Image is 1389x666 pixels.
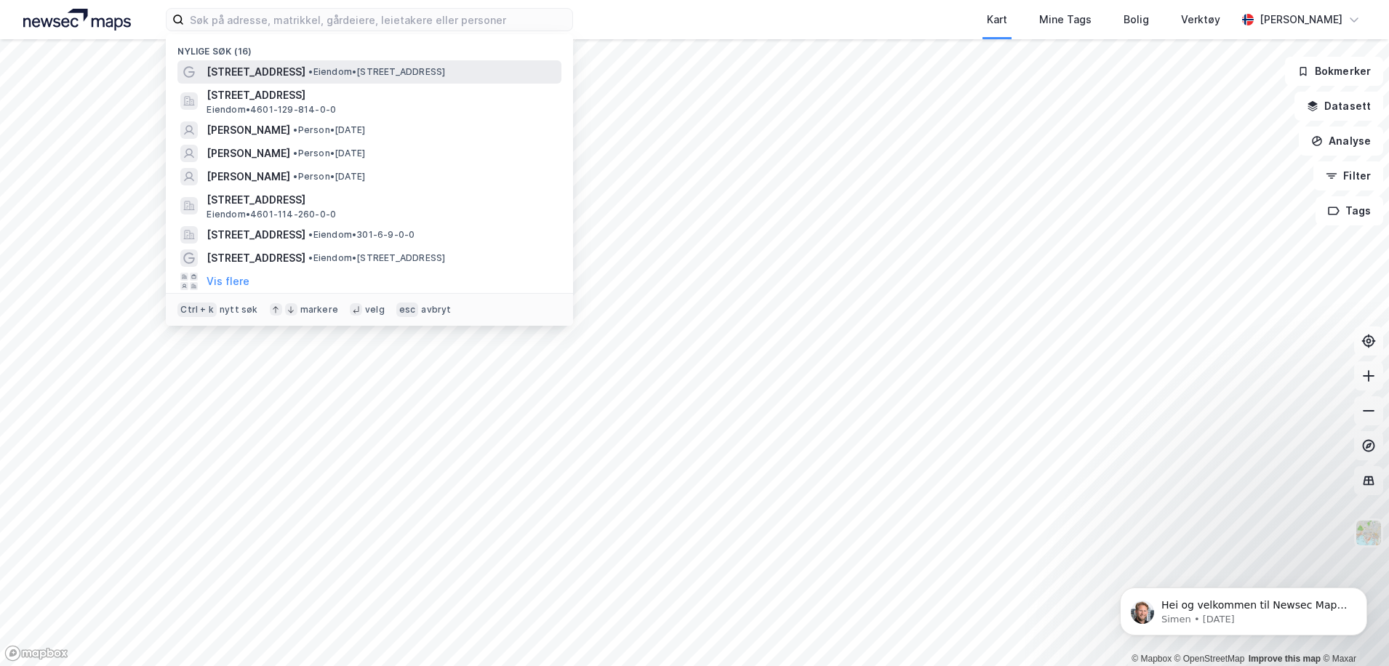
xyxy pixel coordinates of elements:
[1313,161,1383,190] button: Filter
[1316,196,1383,225] button: Tags
[207,63,305,81] span: [STREET_ADDRESS]
[4,645,68,662] a: Mapbox homepage
[207,121,290,139] span: [PERSON_NAME]
[293,124,297,135] span: •
[396,302,419,317] div: esc
[207,104,336,116] span: Eiendom • 4601-129-814-0-0
[308,229,313,240] span: •
[207,87,556,104] span: [STREET_ADDRESS]
[1299,127,1383,156] button: Analyse
[1285,57,1383,86] button: Bokmerker
[293,171,297,182] span: •
[1132,654,1172,664] a: Mapbox
[308,252,445,264] span: Eiendom • [STREET_ADDRESS]
[1174,654,1245,664] a: OpenStreetMap
[23,9,131,31] img: logo.a4113a55bc3d86da70a041830d287a7e.svg
[308,229,415,241] span: Eiendom • 301-6-9-0-0
[1098,557,1389,659] iframe: Intercom notifications message
[207,145,290,162] span: [PERSON_NAME]
[1124,11,1149,28] div: Bolig
[1260,11,1342,28] div: [PERSON_NAME]
[308,66,313,77] span: •
[207,191,556,209] span: [STREET_ADDRESS]
[207,209,336,220] span: Eiendom • 4601-114-260-0-0
[207,249,305,267] span: [STREET_ADDRESS]
[308,66,445,78] span: Eiendom • [STREET_ADDRESS]
[308,252,313,263] span: •
[987,11,1007,28] div: Kart
[1249,654,1321,664] a: Improve this map
[184,9,572,31] input: Søk på adresse, matrikkel, gårdeiere, leietakere eller personer
[1355,519,1382,547] img: Z
[300,304,338,316] div: markere
[421,304,451,316] div: avbryt
[365,304,385,316] div: velg
[177,302,217,317] div: Ctrl + k
[293,124,365,136] span: Person • [DATE]
[207,273,249,290] button: Vis flere
[293,148,297,159] span: •
[1294,92,1383,121] button: Datasett
[207,168,290,185] span: [PERSON_NAME]
[293,148,365,159] span: Person • [DATE]
[293,171,365,182] span: Person • [DATE]
[1181,11,1220,28] div: Verktøy
[166,34,573,60] div: Nylige søk (16)
[207,226,305,244] span: [STREET_ADDRESS]
[220,304,258,316] div: nytt søk
[1039,11,1092,28] div: Mine Tags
